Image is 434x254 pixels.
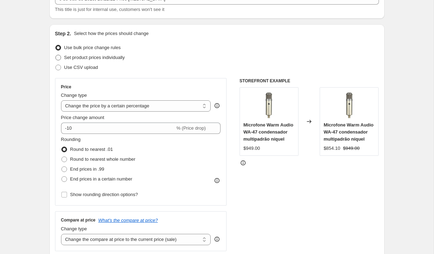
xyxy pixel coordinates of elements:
[213,102,221,109] div: help
[61,84,71,90] h3: Price
[61,123,175,134] input: -15
[70,147,113,152] span: Round to nearest .01
[98,218,158,223] button: What's the compare at price?
[70,176,132,182] span: End prices in a certain number
[176,125,206,131] span: % (Price drop)
[324,146,340,151] span: $854.10
[64,65,98,70] span: Use CSV upload
[240,78,379,84] h6: STOREFRONT EXAMPLE
[64,45,121,50] span: Use bulk price change rules
[243,146,260,151] span: $949.00
[324,122,373,142] span: Microfone Warm Audio WA-47 condensador multipadrão níquel
[70,166,104,172] span: End prices in .99
[61,226,87,231] span: Change type
[61,217,96,223] h3: Compare at price
[243,122,293,142] span: Microfone Warm Audio WA-47 condensador multipadrão níquel
[255,91,283,119] img: IMG_WARM_AUDIO_WA-47_1_80x.jpg
[335,91,363,119] img: IMG_WARM_AUDIO_WA-47_1_80x.jpg
[74,30,149,37] p: Select how the prices should change
[70,192,138,197] span: Show rounding direction options?
[55,30,71,37] h2: Step 2.
[70,156,135,162] span: Round to nearest whole number
[61,115,104,120] span: Price change amount
[61,93,87,98] span: Change type
[343,146,360,151] span: $949.00
[55,7,164,12] span: This title is just for internal use, customers won't see it
[213,236,221,243] div: help
[61,137,81,142] span: Rounding
[64,55,125,60] span: Set product prices individually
